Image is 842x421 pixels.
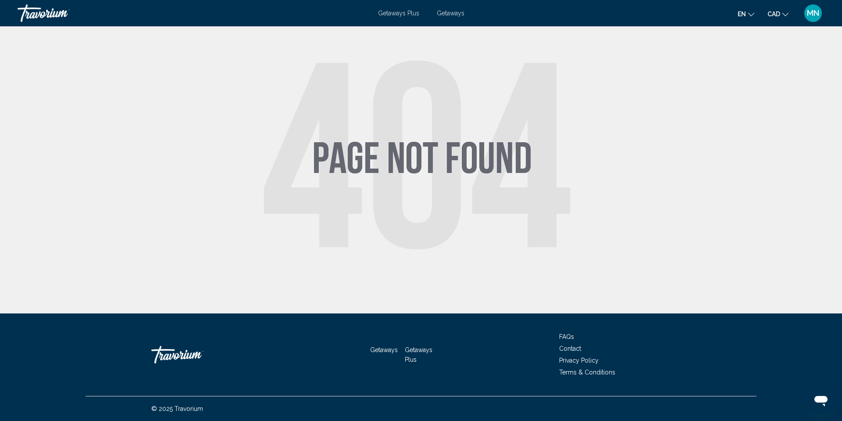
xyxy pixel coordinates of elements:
a: Travorium [151,342,239,368]
a: Privacy Policy [559,357,599,364]
a: Contact [559,345,581,352]
a: Terms & Conditions [559,369,615,376]
span: MN [807,9,819,18]
a: Getaways Plus [405,346,432,363]
a: Travorium [18,4,369,22]
a: Getaways [437,10,464,17]
a: Getaways Plus [378,10,419,17]
a: FAQs [559,333,574,340]
span: en [738,11,746,18]
button: User Menu [802,4,824,22]
img: Page not found [246,47,596,266]
button: Change language [738,7,754,20]
iframe: Bouton de lancement de la fenêtre de messagerie [807,386,835,414]
a: Getaways [370,346,398,353]
button: Change currency [767,7,788,20]
span: CAD [767,11,780,18]
span: © 2025 Travorium [151,405,203,412]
